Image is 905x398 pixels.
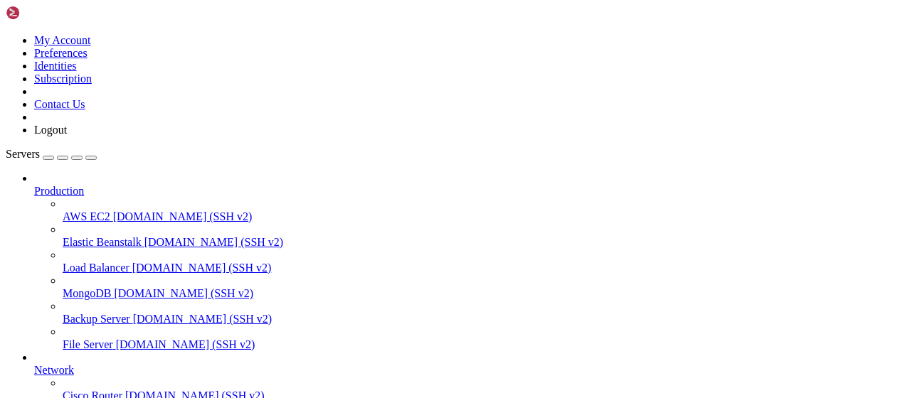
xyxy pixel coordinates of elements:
[63,249,899,274] li: Load Balancer [DOMAIN_NAME] (SSH v2)
[34,185,84,197] span: Production
[113,210,253,222] span: [DOMAIN_NAME] (SSH v2)
[63,274,899,300] li: MongoDB [DOMAIN_NAME] (SSH v2)
[133,313,272,325] span: [DOMAIN_NAME] (SSH v2)
[63,210,899,223] a: AWS EC2 [DOMAIN_NAME] (SSH v2)
[34,185,899,198] a: Production
[63,287,899,300] a: MongoDB [DOMAIN_NAME] (SSH v2)
[6,6,88,20] img: Shellngn
[63,223,899,249] li: Elastic Beanstalk [DOMAIN_NAME] (SSH v2)
[114,287,253,299] span: [DOMAIN_NAME] (SSH v2)
[63,326,899,351] li: File Server [DOMAIN_NAME] (SSH v2)
[63,262,129,274] span: Load Balancer
[34,47,88,59] a: Preferences
[63,287,111,299] span: MongoDB
[63,236,899,249] a: Elastic Beanstalk [DOMAIN_NAME] (SSH v2)
[6,148,97,160] a: Servers
[34,98,85,110] a: Contact Us
[34,364,899,377] a: Network
[63,236,142,248] span: Elastic Beanstalk
[63,262,899,274] a: Load Balancer [DOMAIN_NAME] (SSH v2)
[132,262,272,274] span: [DOMAIN_NAME] (SSH v2)
[34,60,77,72] a: Identities
[6,148,40,160] span: Servers
[144,236,284,248] span: [DOMAIN_NAME] (SSH v2)
[63,210,110,222] span: AWS EC2
[34,34,91,46] a: My Account
[34,124,67,136] a: Logout
[34,172,899,351] li: Production
[63,313,899,326] a: Backup Server [DOMAIN_NAME] (SSH v2)
[63,313,130,325] span: Backup Server
[63,198,899,223] li: AWS EC2 [DOMAIN_NAME] (SSH v2)
[34,72,92,85] a: Subscription
[116,338,255,350] span: [DOMAIN_NAME] (SSH v2)
[63,338,113,350] span: File Server
[63,300,899,326] li: Backup Server [DOMAIN_NAME] (SSH v2)
[63,338,899,351] a: File Server [DOMAIN_NAME] (SSH v2)
[34,364,74,376] span: Network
